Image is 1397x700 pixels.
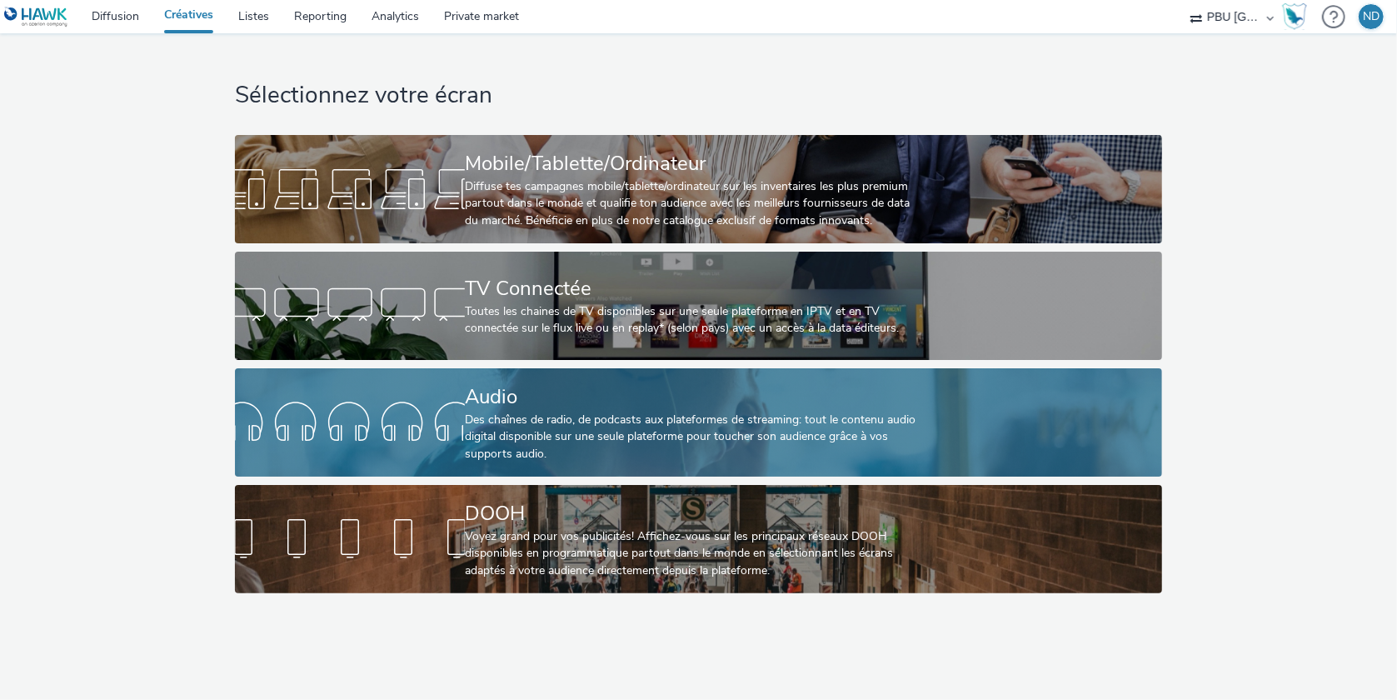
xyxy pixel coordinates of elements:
[465,178,926,229] div: Diffuse tes campagnes mobile/tablette/ordinateur sur les inventaires les plus premium partout dan...
[465,412,926,462] div: Des chaînes de radio, de podcasts aux plateformes de streaming: tout le contenu audio digital dis...
[4,7,68,27] img: undefined Logo
[235,80,1162,112] h1: Sélectionnez votre écran
[465,528,926,579] div: Voyez grand pour vos publicités! Affichez-vous sur les principaux réseaux DOOH disponibles en pro...
[465,499,926,528] div: DOOH
[465,274,926,303] div: TV Connectée
[235,252,1162,360] a: TV ConnectéeToutes les chaines de TV disponibles sur une seule plateforme en IPTV et en TV connec...
[1282,3,1307,30] img: Hawk Academy
[465,303,926,337] div: Toutes les chaines de TV disponibles sur une seule plateforme en IPTV et en TV connectée sur le f...
[235,368,1162,477] a: AudioDes chaînes de radio, de podcasts aux plateformes de streaming: tout le contenu audio digita...
[465,149,926,178] div: Mobile/Tablette/Ordinateur
[1363,4,1380,29] div: ND
[465,382,926,412] div: Audio
[235,135,1162,243] a: Mobile/Tablette/OrdinateurDiffuse tes campagnes mobile/tablette/ordinateur sur les inventaires le...
[235,485,1162,593] a: DOOHVoyez grand pour vos publicités! Affichez-vous sur les principaux réseaux DOOH disponibles en...
[1282,3,1314,30] a: Hawk Academy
